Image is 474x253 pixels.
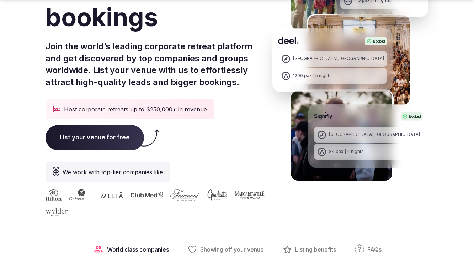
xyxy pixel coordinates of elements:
[46,99,214,119] div: Host corporate retreats up to $250,000+ in revenue
[46,134,144,141] a: List your venue for free
[46,125,144,150] span: List your venue for free
[289,89,394,182] img: Signifly Portugal Retreat
[46,40,267,88] p: Join the world’s leading corporate retreat platform and get discovered by top companies and group...
[293,56,384,62] div: [GEOGRAPHIC_DATA], [GEOGRAPHIC_DATA]
[401,112,423,121] div: Booked
[46,162,170,182] div: We work with top-tier companies like
[329,149,364,155] div: 84 pax | 4 nights
[365,37,387,45] div: Booked
[293,73,332,79] div: 1200 pax | 5 nights
[329,132,420,138] div: [GEOGRAPHIC_DATA], [GEOGRAPHIC_DATA]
